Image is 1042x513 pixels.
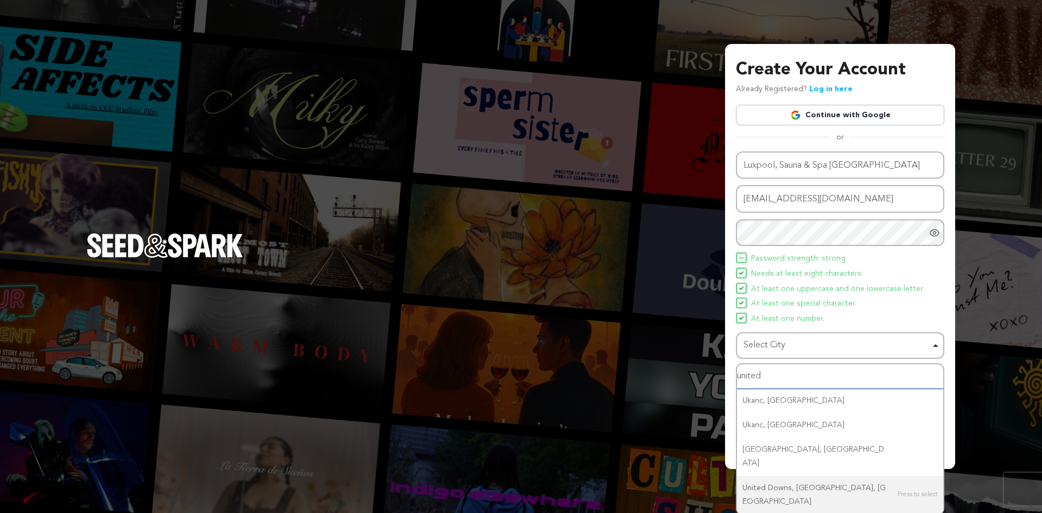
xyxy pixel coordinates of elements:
[87,233,243,279] a: Seed&Spark Homepage
[751,313,824,326] span: At least one number.
[739,301,744,305] img: Seed&Spark Icon
[87,233,243,257] img: Seed&Spark Logo
[737,364,943,389] input: Select City
[736,185,944,213] input: Email address
[751,297,856,311] span: At least one special character.
[736,83,853,96] p: Already Registered?
[739,316,744,320] img: Seed&Spark Icon
[736,57,944,83] h3: Create Your Account
[737,389,943,413] div: Ukanc, [GEOGRAPHIC_DATA]
[739,256,744,260] img: Seed&Spark Icon
[739,271,744,275] img: Seed&Spark Icon
[809,85,853,93] a: Log in here
[739,286,744,290] img: Seed&Spark Icon
[830,132,850,143] span: or
[744,338,930,353] div: Select City
[737,438,943,476] div: [GEOGRAPHIC_DATA]‎, [GEOGRAPHIC_DATA]
[737,413,943,438] div: Ukanc, [GEOGRAPHIC_DATA]
[929,227,940,238] a: Show password as plain text. Warning: this will display your password on the screen.
[751,252,846,265] span: Password strength: strong
[736,105,944,125] a: Continue with Google
[751,268,863,281] span: Needs at least eight characters.
[790,110,801,121] img: Google logo
[751,283,924,296] span: At least one uppercase and one lowercase letter.
[736,151,944,179] input: Name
